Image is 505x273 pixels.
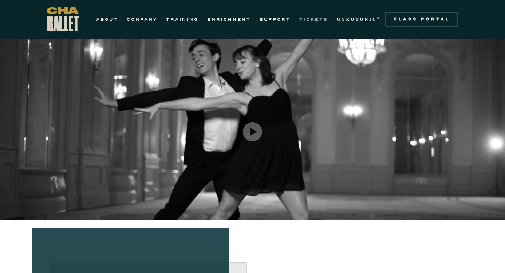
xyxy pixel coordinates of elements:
a: SUPPORT [260,15,291,24]
a: ENRICHMENT [207,15,251,24]
a: GYROTONIC® [337,15,381,24]
a: TRAINING [166,15,198,24]
a: COMPANY [127,15,157,24]
a: Class Portal [385,12,458,27]
div: Class Portal [390,16,454,22]
a: ABOUT [96,15,118,24]
a: TICKETS [299,15,328,24]
strong: GYROTONIC [337,17,377,22]
a: home [47,7,79,31]
sup: ® [377,16,381,20]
